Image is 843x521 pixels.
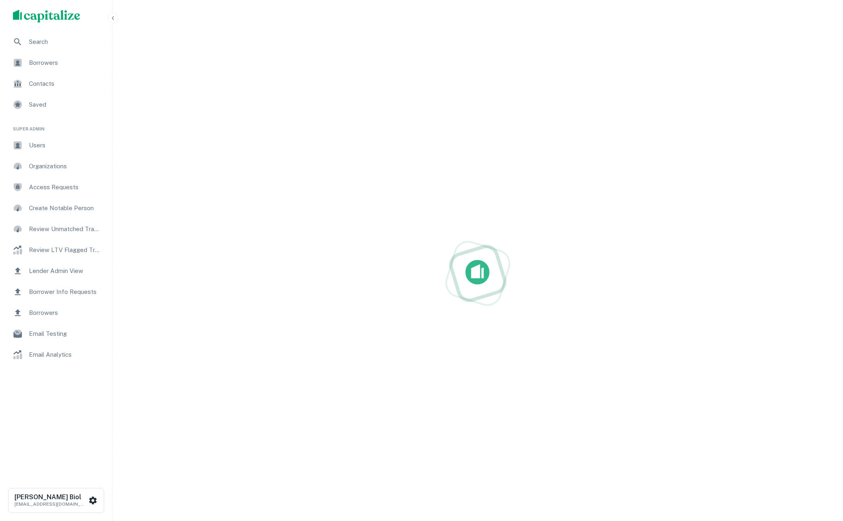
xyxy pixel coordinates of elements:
[6,303,106,323] a: Borrowers
[6,116,106,136] li: Super Admin
[6,261,106,281] a: Lender Admin View
[29,224,101,234] span: Review Unmatched Transactions
[6,53,106,72] a: Borrowers
[13,10,80,23] img: capitalize-logo.png
[6,282,106,302] a: Borrower Info Requests
[29,182,101,192] span: Access Requests
[29,308,101,318] span: Borrowers
[8,488,104,513] button: [PERSON_NAME] Biol[EMAIL_ADDRESS][DOMAIN_NAME]
[29,203,101,213] span: Create Notable Person
[6,324,106,343] a: Email Testing
[6,95,106,114] a: Saved
[29,100,101,110] span: Saved
[29,245,101,255] span: Review LTV Flagged Transactions
[29,58,101,68] span: Borrowers
[14,500,87,508] p: [EMAIL_ADDRESS][DOMAIN_NAME]
[29,329,101,339] span: Email Testing
[803,457,843,495] iframe: Chat Widget
[29,287,101,297] span: Borrower Info Requests
[6,198,106,218] a: Create Notable Person
[6,240,106,260] a: Review LTV Flagged Transactions
[6,157,106,176] a: Organizations
[29,266,101,276] span: Lender Admin View
[29,79,101,89] span: Contacts
[6,32,106,52] a: Search
[6,345,106,364] a: Email Analytics
[6,219,106,239] a: Review Unmatched Transactions
[14,494,87,500] h6: [PERSON_NAME] Biol
[29,161,101,171] span: Organizations
[6,178,106,197] a: Access Requests
[29,141,101,150] span: Users
[6,136,106,155] a: Users
[29,37,101,47] span: Search
[29,350,101,360] span: Email Analytics
[6,74,106,93] a: Contacts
